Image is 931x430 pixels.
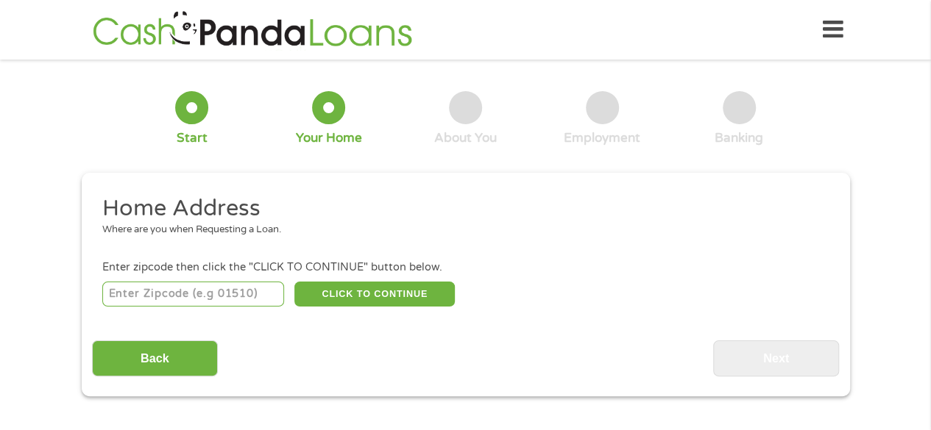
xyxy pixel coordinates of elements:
[177,130,208,146] div: Start
[294,282,455,307] button: CLICK TO CONTINUE
[715,130,763,146] div: Banking
[102,259,828,276] div: Enter zipcode then click the "CLICK TO CONTINUE" button below.
[564,130,640,146] div: Employment
[88,9,417,51] img: GetLoanNow Logo
[434,130,497,146] div: About You
[713,340,839,376] input: Next
[92,340,218,376] input: Back
[102,194,818,223] h2: Home Address
[296,130,362,146] div: Your Home
[102,223,818,237] div: Where are you when Requesting a Loan.
[102,282,284,307] input: Enter Zipcode (e.g 01510)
